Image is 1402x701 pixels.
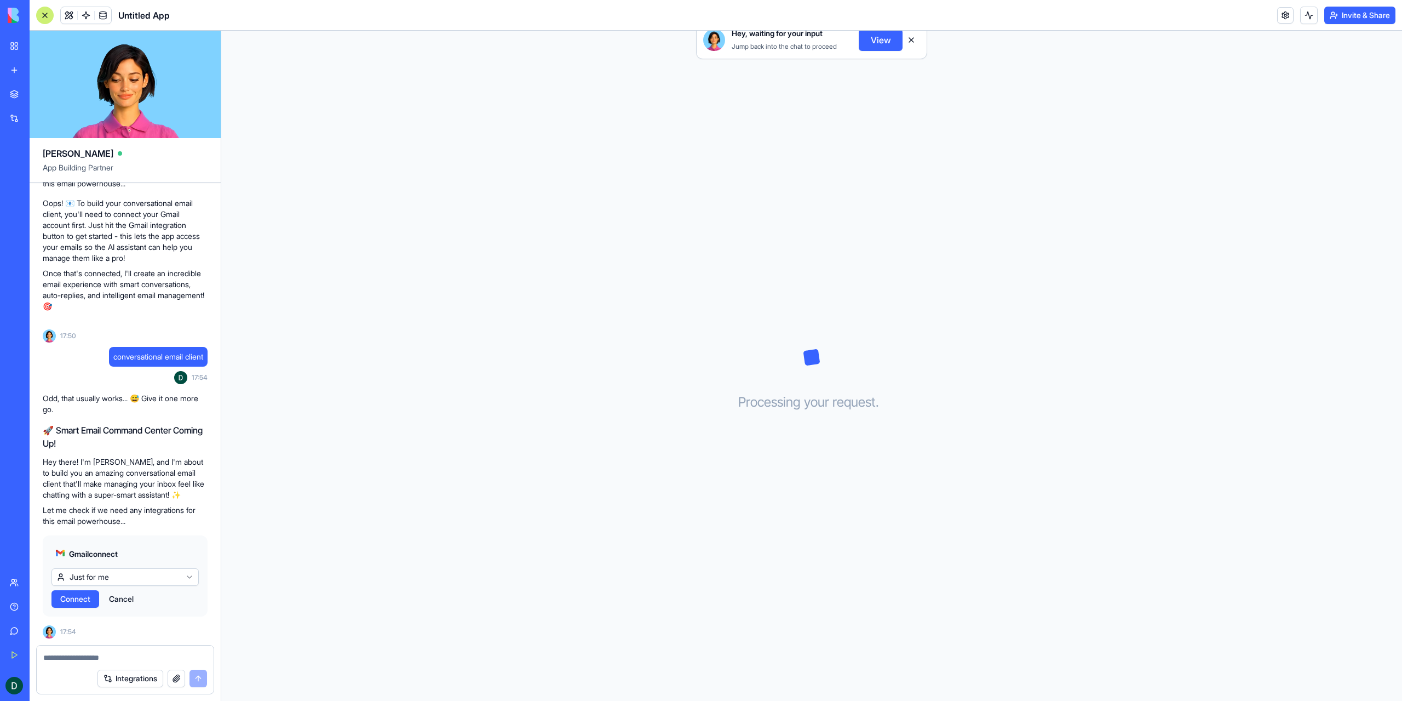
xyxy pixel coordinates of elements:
[69,549,118,560] span: Gmail connect
[43,625,56,639] img: Ella_00000_wcx2te.png
[732,28,823,39] span: Hey, waiting for your input
[192,373,208,382] span: 17:54
[8,8,76,23] img: logo
[5,677,23,694] img: ACg8ocKxCJHq2P28iJfRLx2lzYqImcZ3QQBF5_eKYz3C_ILzJpmRcg=s96-c
[113,351,203,362] span: conversational email client
[43,424,208,450] h2: 🚀 Smart Email Command Center Coming Up!
[703,29,725,51] img: Ella_00000_wcx2te.png
[43,147,113,160] span: [PERSON_NAME]
[60,628,76,636] span: 17:54
[738,394,886,411] h3: Processing your request
[174,371,187,384] img: ACg8ocKxCJHq2P28iJfRLx2lzYqImcZ3QQBF5_eKYz3C_ILzJpmRcg=s96-c
[97,670,163,687] button: Integrations
[118,9,170,22] span: Untitled App
[43,268,208,312] p: Once that's connected, I'll create an incredible email experience with smart conversations, auto-...
[859,29,903,51] button: View
[1324,7,1395,24] button: Invite & Share
[51,590,99,608] button: Connect
[60,594,90,605] span: Connect
[104,590,139,608] button: Cancel
[60,332,76,340] span: 17:50
[43,198,208,264] p: Oops! 📧 To build your conversational email client, you'll need to connect your Gmail account firs...
[56,549,65,557] img: gmail
[43,162,208,182] span: App Building Partner
[732,42,837,50] span: Jump back into the chat to proceed
[43,329,56,343] img: Ella_00000_wcx2te.png
[43,457,208,500] p: Hey there! I'm [PERSON_NAME], and I'm about to build you an amazing conversational email client t...
[43,505,208,527] p: Let me check if we need any integrations for this email powerhouse...
[876,394,879,411] span: .
[43,393,208,415] p: Odd, that usually works... 😅 Give it one more go.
